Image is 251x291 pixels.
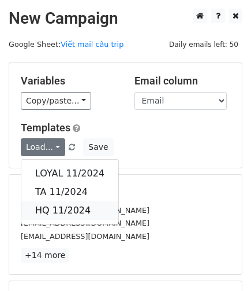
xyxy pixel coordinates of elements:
a: HQ 11/2024 [21,201,118,220]
span: Daily emails left: 50 [165,38,242,51]
h2: New Campaign [9,9,242,28]
small: [EMAIL_ADDRESS][DOMAIN_NAME] [21,206,149,215]
small: Google Sheet: [9,40,123,49]
h5: 17 Recipients [21,186,230,199]
a: Viết mail câu trip [61,40,123,49]
h5: Variables [21,75,117,87]
a: Load... [21,138,65,156]
h5: Email column [134,75,231,87]
a: Templates [21,121,70,134]
a: LOYAL 11/2024 [21,164,118,183]
small: [EMAIL_ADDRESS][DOMAIN_NAME] [21,219,149,227]
a: Daily emails left: 50 [165,40,242,49]
iframe: Chat Widget [193,235,251,291]
a: TA 11/2024 [21,183,118,201]
small: [EMAIL_ADDRESS][DOMAIN_NAME] [21,232,149,241]
div: Tiện ích trò chuyện [193,235,251,291]
button: Save [83,138,113,156]
a: Copy/paste... [21,92,91,110]
a: +14 more [21,248,69,263]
